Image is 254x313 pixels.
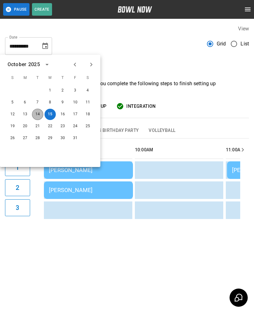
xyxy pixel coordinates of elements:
[217,40,226,48] span: Grid
[57,109,68,120] button: Oct 16, 2025
[45,109,56,120] button: Oct 15, 2025
[241,40,249,48] span: List
[70,121,81,132] button: Oct 24, 2025
[118,6,152,13] img: logo
[57,72,68,84] span: T
[126,102,156,110] span: Integration
[7,121,18,132] button: Oct 19, 2025
[19,121,31,132] button: Oct 20, 2025
[5,159,30,176] button: 1
[42,59,52,70] button: calendar view is open, switch to year view
[7,97,18,108] button: Oct 5, 2025
[45,72,56,84] span: W
[5,123,249,138] div: inventory tabs
[57,133,68,144] button: Oct 30, 2025
[3,3,29,16] button: Pause
[45,121,56,132] button: Oct 22, 2025
[70,97,81,108] button: Oct 10, 2025
[32,3,52,16] button: Create
[8,61,26,68] div: October
[57,121,68,132] button: Oct 23, 2025
[39,40,51,52] button: Choose date, selected date is Oct 15, 2025
[70,85,81,96] button: Oct 3, 2025
[16,203,19,213] h6: 3
[70,109,81,120] button: Oct 17, 2025
[19,109,31,120] button: Oct 13, 2025
[70,133,81,144] button: Oct 31, 2025
[45,133,56,144] button: Oct 29, 2025
[82,121,93,132] button: Oct 25, 2025
[82,109,93,120] button: Oct 18, 2025
[57,97,68,108] button: Oct 9, 2025
[19,72,31,84] span: M
[241,3,254,16] button: open drawer
[32,109,43,120] button: Oct 14, 2025
[70,59,80,70] button: Previous month
[16,183,19,193] h6: 2
[32,121,43,132] button: Oct 21, 2025
[45,97,56,108] button: Oct 8, 2025
[32,72,43,84] span: T
[135,141,223,159] th: 10:00AM
[49,187,128,193] div: [PERSON_NAME]
[82,97,93,108] button: Oct 11, 2025
[5,60,249,77] h3: Welcome
[86,123,144,138] button: Kids Birthday Party
[32,97,43,108] button: Oct 7, 2025
[49,167,128,173] div: [PERSON_NAME]
[5,199,30,216] button: 3
[57,85,68,96] button: Oct 2, 2025
[32,133,43,144] button: Oct 28, 2025
[5,179,30,196] button: 2
[45,85,56,96] button: Oct 1, 2025
[7,133,18,144] button: Oct 26, 2025
[82,85,93,96] button: Oct 4, 2025
[82,72,93,84] span: S
[7,72,18,84] span: S
[16,163,19,173] h6: 1
[28,61,40,68] div: 2025
[5,80,249,95] p: Welcome to BowlNow! Please make sure you complete the following steps to finish setting up [PERSO...
[144,123,180,138] button: Volleyball
[86,59,97,70] button: Next month
[19,133,31,144] button: Oct 27, 2025
[19,97,31,108] button: Oct 6, 2025
[70,72,81,84] span: F
[7,109,18,120] button: Oct 12, 2025
[238,26,249,32] label: View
